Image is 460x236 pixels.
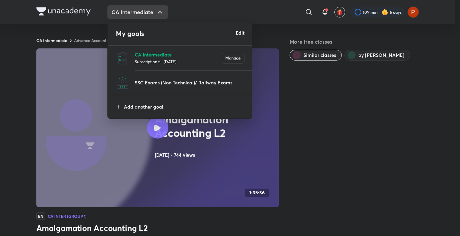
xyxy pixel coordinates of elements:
p: SSC Exams (Non Technical)/ Railway Exams [135,79,244,86]
p: Subscription till [DATE] [135,58,222,65]
img: SSC Exams (Non Technical)/ Railway Exams [116,76,129,89]
h6: Edit [236,29,244,36]
img: CA Intermediate [116,51,129,65]
h4: My goals [116,29,236,39]
p: CA Intermediate [135,51,222,58]
button: Manage [222,53,244,64]
p: Add another goal [124,103,244,110]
